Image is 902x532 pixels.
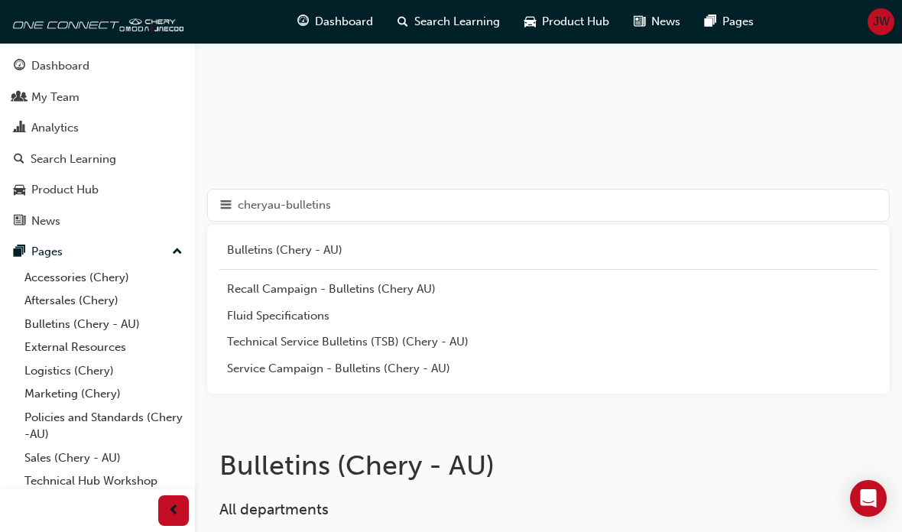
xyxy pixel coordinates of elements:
[14,215,25,229] span: news-icon
[621,6,693,37] a: news-iconNews
[227,242,870,259] div: Bulletins (Chery - AU)
[172,242,183,262] span: up-icon
[207,189,890,222] button: hamburger-iconcheryau-bulletins
[238,196,331,214] span: cheryau-bulletins
[524,12,536,31] span: car-icon
[219,303,878,329] a: Fluid Specifications
[693,6,766,37] a: pages-iconPages
[219,501,329,518] span: All departments
[6,238,189,266] button: Pages
[6,145,189,174] a: Search Learning
[168,501,180,521] span: prev-icon
[14,245,25,259] span: pages-icon
[31,57,89,75] div: Dashboard
[31,89,79,106] div: My Team
[18,359,189,383] a: Logistics (Chery)
[14,91,25,105] span: people-icon
[705,12,716,31] span: pages-icon
[219,237,878,264] a: Bulletins (Chery - AU)
[31,181,99,199] div: Product Hub
[414,13,500,31] span: Search Learning
[651,13,680,31] span: News
[397,12,408,31] span: search-icon
[219,449,786,482] h1: Bulletins (Chery - AU)
[219,276,878,303] a: Recall Campaign - Bulletins (Chery AU)
[18,406,189,446] a: Policies and Standards (Chery -AU)
[31,243,63,261] div: Pages
[634,12,645,31] span: news-icon
[227,307,870,325] div: Fluid Specifications
[315,13,373,31] span: Dashboard
[14,122,25,135] span: chart-icon
[31,151,116,168] div: Search Learning
[31,119,79,137] div: Analytics
[6,114,189,142] a: Analytics
[219,329,878,355] a: Technical Service Bulletins (TSB) (Chery - AU)
[18,313,189,336] a: Bulletins (Chery - AU)
[14,60,25,73] span: guage-icon
[285,6,385,37] a: guage-iconDashboard
[6,207,189,235] a: News
[873,13,890,31] span: JW
[512,6,621,37] a: car-iconProduct Hub
[542,13,609,31] span: Product Hub
[14,153,24,167] span: search-icon
[219,355,878,382] a: Service Campaign - Bulletins (Chery - AU)
[18,289,189,313] a: Aftersales (Chery)
[227,281,870,298] div: Recall Campaign - Bulletins (Chery AU)
[385,6,512,37] a: search-iconSearch Learning
[227,360,870,378] div: Service Campaign - Bulletins (Chery - AU)
[850,480,887,517] div: Open Intercom Messenger
[18,336,189,359] a: External Resources
[297,12,309,31] span: guage-icon
[31,212,60,230] div: News
[722,13,754,31] span: Pages
[18,469,189,510] a: Technical Hub Workshop information
[227,333,870,351] div: Technical Service Bulletins (TSB) (Chery - AU)
[18,266,189,290] a: Accessories (Chery)
[6,83,189,112] a: My Team
[8,6,183,37] img: oneconnect
[6,52,189,80] a: Dashboard
[18,382,189,406] a: Marketing (Chery)
[868,8,894,35] button: JW
[18,446,189,470] a: Sales (Chery - AU)
[14,183,25,197] span: car-icon
[6,49,189,238] button: DashboardMy TeamAnalyticsSearch LearningProduct HubNews
[220,196,232,215] span: hamburger-icon
[6,176,189,204] a: Product Hub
